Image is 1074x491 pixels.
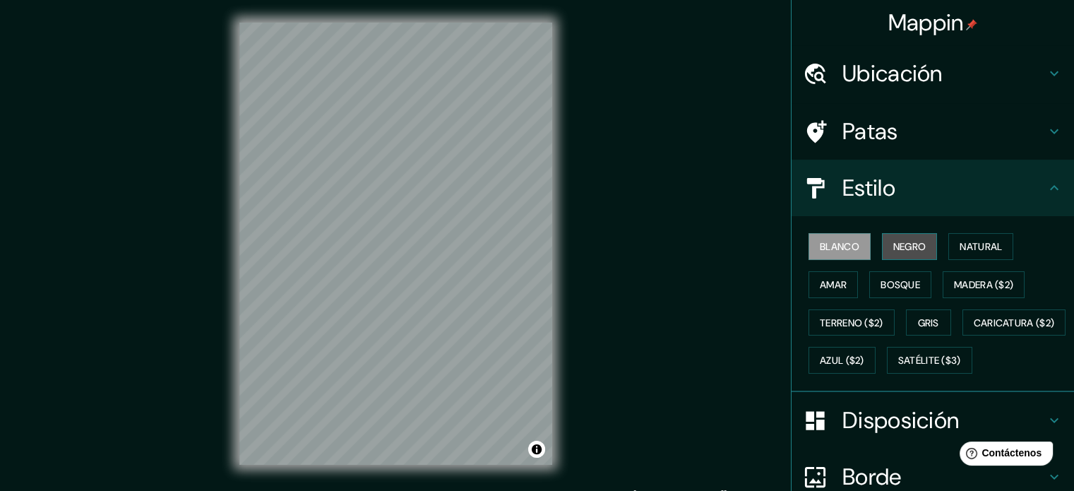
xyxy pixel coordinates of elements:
[881,278,920,291] font: Bosque
[792,45,1074,102] div: Ubicación
[820,240,859,253] font: Blanco
[962,309,1066,336] button: Caricatura ($2)
[842,173,895,203] font: Estilo
[893,240,926,253] font: Negro
[887,347,972,374] button: Satélite ($3)
[966,19,977,30] img: pin-icon.png
[954,278,1013,291] font: Madera ($2)
[948,436,1058,475] iframe: Lanzador de widgets de ayuda
[820,355,864,367] font: Azul ($2)
[918,317,939,329] font: Gris
[948,233,1013,260] button: Natural
[820,278,847,291] font: Amar
[842,406,959,435] font: Disposición
[792,103,1074,160] div: Patas
[882,233,938,260] button: Negro
[974,317,1055,329] font: Caricatura ($2)
[842,59,943,88] font: Ubicación
[943,271,1025,298] button: Madera ($2)
[820,317,883,329] font: Terreno ($2)
[809,347,876,374] button: Azul ($2)
[809,271,858,298] button: Amar
[869,271,931,298] button: Bosque
[842,117,898,146] font: Patas
[528,441,545,458] button: Activar o desactivar atribución
[888,8,964,37] font: Mappin
[898,355,961,367] font: Satélite ($3)
[809,233,871,260] button: Blanco
[792,392,1074,449] div: Disposición
[906,309,951,336] button: Gris
[792,160,1074,216] div: Estilo
[239,23,552,465] canvas: Mapa
[809,309,895,336] button: Terreno ($2)
[960,240,1002,253] font: Natural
